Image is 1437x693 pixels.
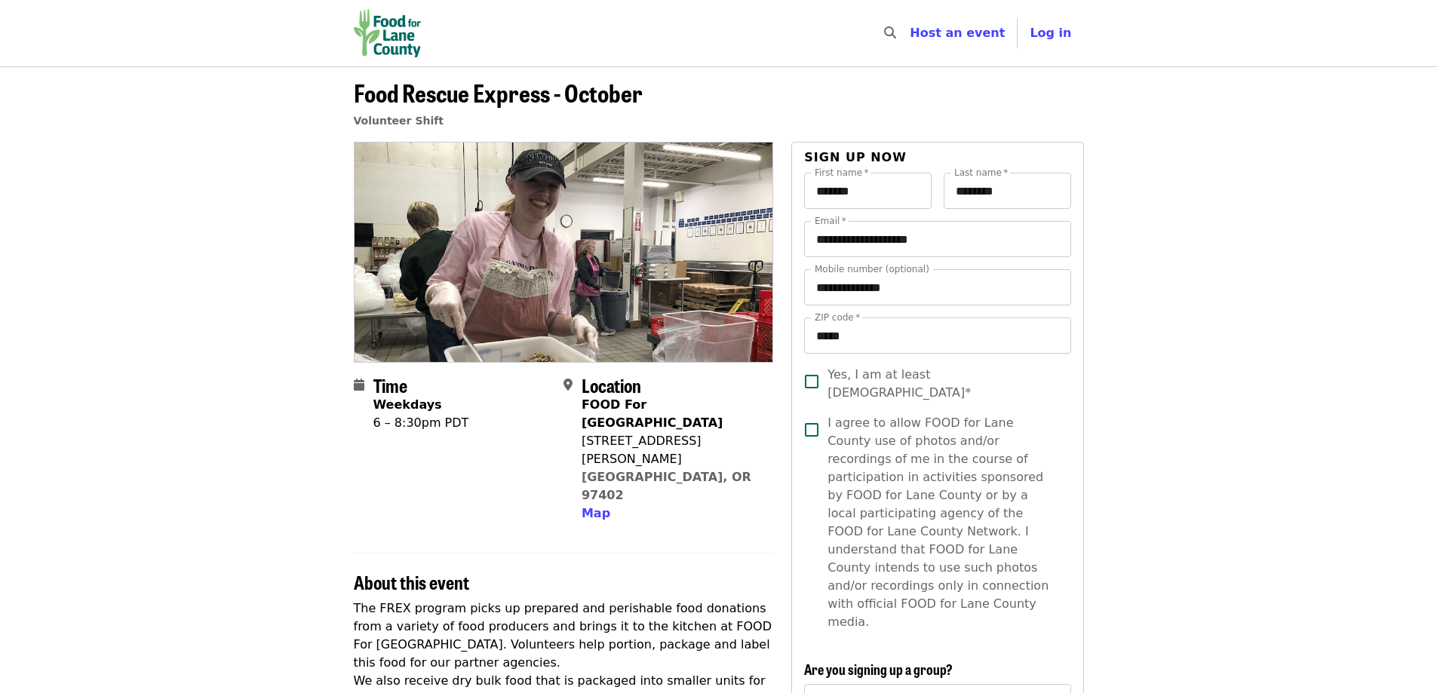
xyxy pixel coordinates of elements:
strong: Weekdays [373,397,442,412]
a: Host an event [910,26,1005,40]
span: I agree to allow FOOD for Lane County use of photos and/or recordings of me in the course of part... [828,414,1058,631]
span: Time [373,372,407,398]
i: search icon [884,26,896,40]
img: Food for Lane County - Home [354,9,422,57]
button: Log in [1018,18,1083,48]
label: Last name [954,168,1008,177]
span: Yes, I am at least [DEMOGRAPHIC_DATA]* [828,366,1058,402]
span: About this event [354,569,469,595]
label: First name [815,168,869,177]
input: First name [804,173,932,209]
input: ZIP code [804,317,1070,354]
input: Last name [944,173,1071,209]
input: Search [905,15,917,51]
span: Log in [1030,26,1071,40]
span: Sign up now [804,150,907,164]
div: 6 – 8:30pm PDT [373,414,469,432]
i: map-marker-alt icon [563,378,573,392]
span: Are you signing up a group? [804,659,953,679]
img: Food Rescue Express - October organized by Food for Lane County [355,143,773,361]
span: Location [582,372,641,398]
button: Map [582,504,610,523]
div: [STREET_ADDRESS][PERSON_NAME] [582,432,761,468]
label: ZIP code [815,313,860,322]
input: Mobile number (optional) [804,269,1070,305]
label: Mobile number (optional) [815,265,929,274]
strong: FOOD For [GEOGRAPHIC_DATA] [582,397,723,430]
a: Volunteer Shift [354,115,444,127]
i: calendar icon [354,378,364,392]
input: Email [804,221,1070,257]
span: Map [582,506,610,520]
span: Food Rescue Express - October [354,75,643,110]
label: Email [815,216,846,225]
a: [GEOGRAPHIC_DATA], OR 97402 [582,470,751,502]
